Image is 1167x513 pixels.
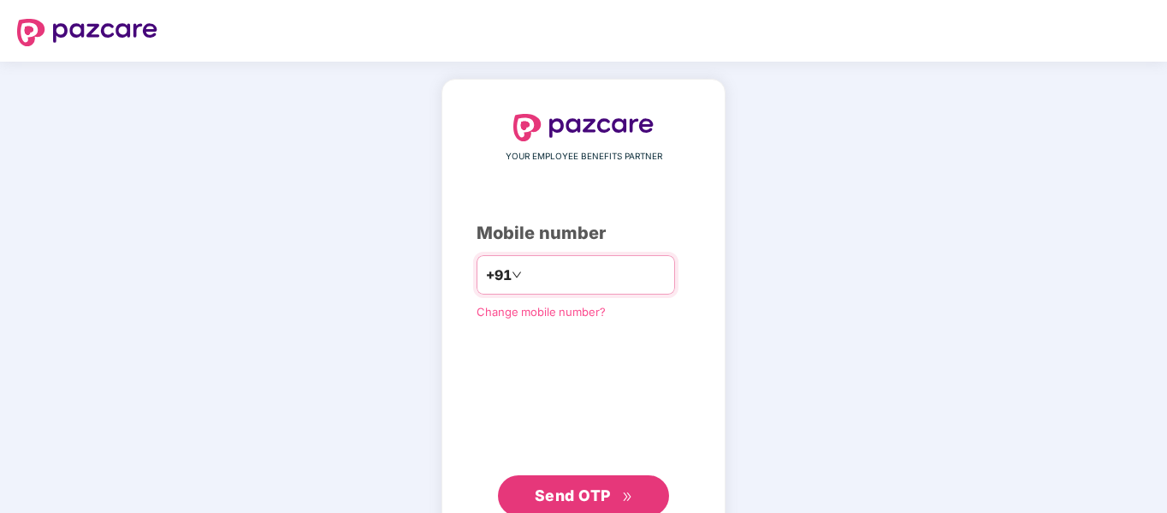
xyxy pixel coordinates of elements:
[17,19,157,46] img: logo
[477,305,606,319] a: Change mobile number?
[506,150,662,164] span: YOUR EMPLOYEE BENEFITS PARTNER
[477,220,690,247] div: Mobile number
[622,492,633,503] span: double-right
[512,270,522,280] span: down
[535,486,611,504] span: Send OTP
[513,114,654,141] img: logo
[486,265,512,286] span: +91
